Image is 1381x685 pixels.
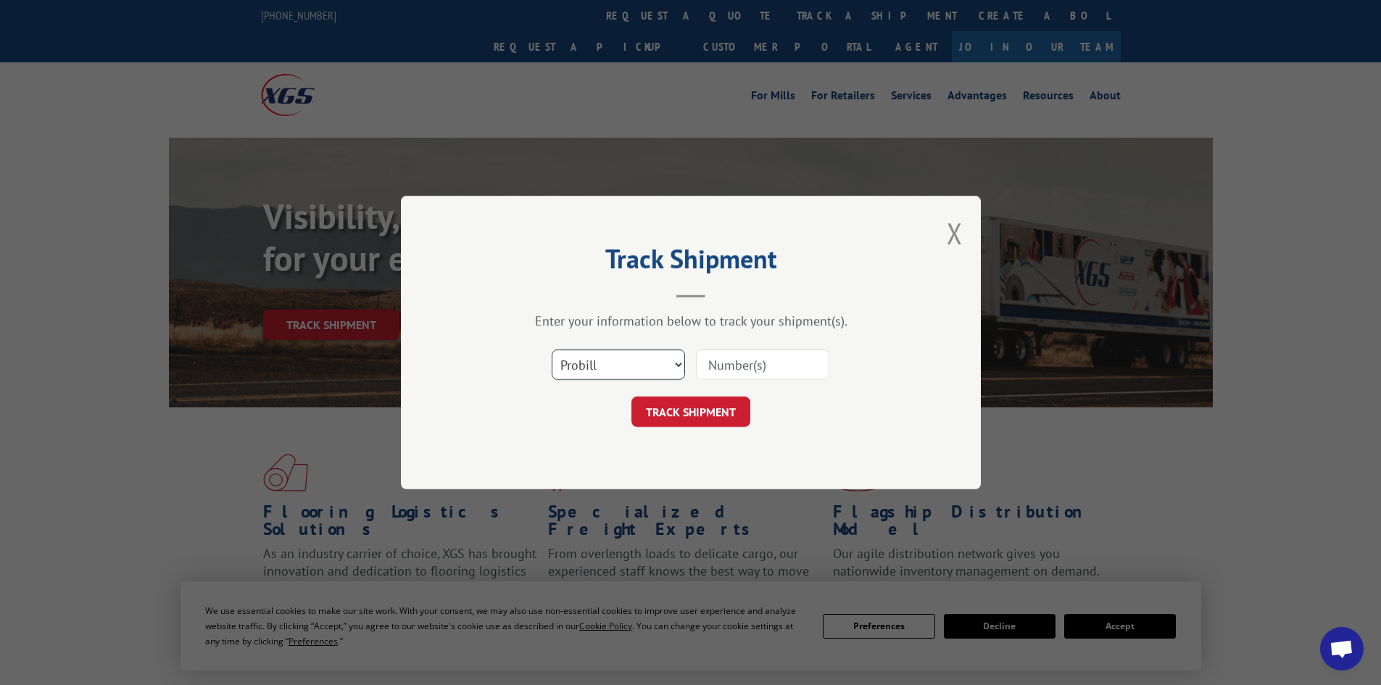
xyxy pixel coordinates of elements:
h2: Track Shipment [473,249,908,276]
div: Open chat [1320,627,1364,671]
button: TRACK SHIPMENT [631,397,750,427]
input: Number(s) [696,349,829,380]
div: Enter your information below to track your shipment(s). [473,312,908,329]
button: Close modal [947,214,963,252]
